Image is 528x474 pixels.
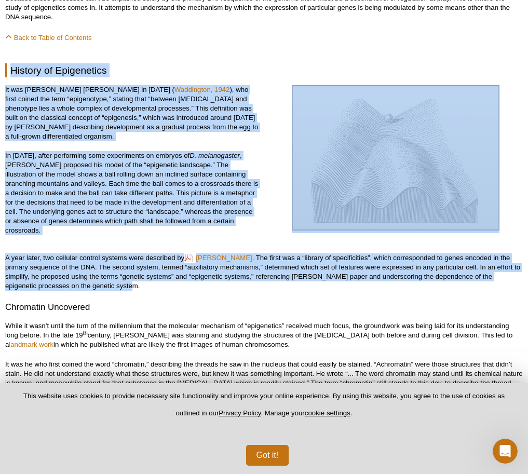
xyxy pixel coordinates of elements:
[305,409,350,417] button: cookie settings
[5,360,523,397] p: It was he who first coined the word “chromatin,” describing the threads he saw in the nucleus tha...
[174,86,230,93] a: Waddington, 1942
[5,85,260,141] p: It was [PERSON_NAME] [PERSON_NAME] in [DATE] ( ), who first coined the term “epigenotype,” statin...
[219,409,261,417] a: Privacy Policy
[83,330,88,336] sup: th
[5,151,260,235] p: In [DATE], after performing some experiments on embryos of , [PERSON_NAME] proposed his model of ...
[5,321,523,349] p: While it wasn’t until the turn of the millennium that the molecular mechanism of “epigenetics” re...
[246,445,289,466] button: Got it!
[189,152,240,159] i: D. melanogaster
[5,63,523,77] h2: History of Epigenetics
[5,34,92,42] a: Back to Table of Contents
[493,439,518,464] iframe: Intercom live chat
[292,85,499,231] img: Waddington
[9,341,53,348] a: landmark work
[5,253,523,291] p: A year later, two cellular control systems were described by . The first was a “library of specif...
[184,253,252,263] a: [PERSON_NAME]
[5,301,523,314] h3: Chromatin Uncovered
[17,391,511,426] p: This website uses cookies to provide necessary site functionality and improve your online experie...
